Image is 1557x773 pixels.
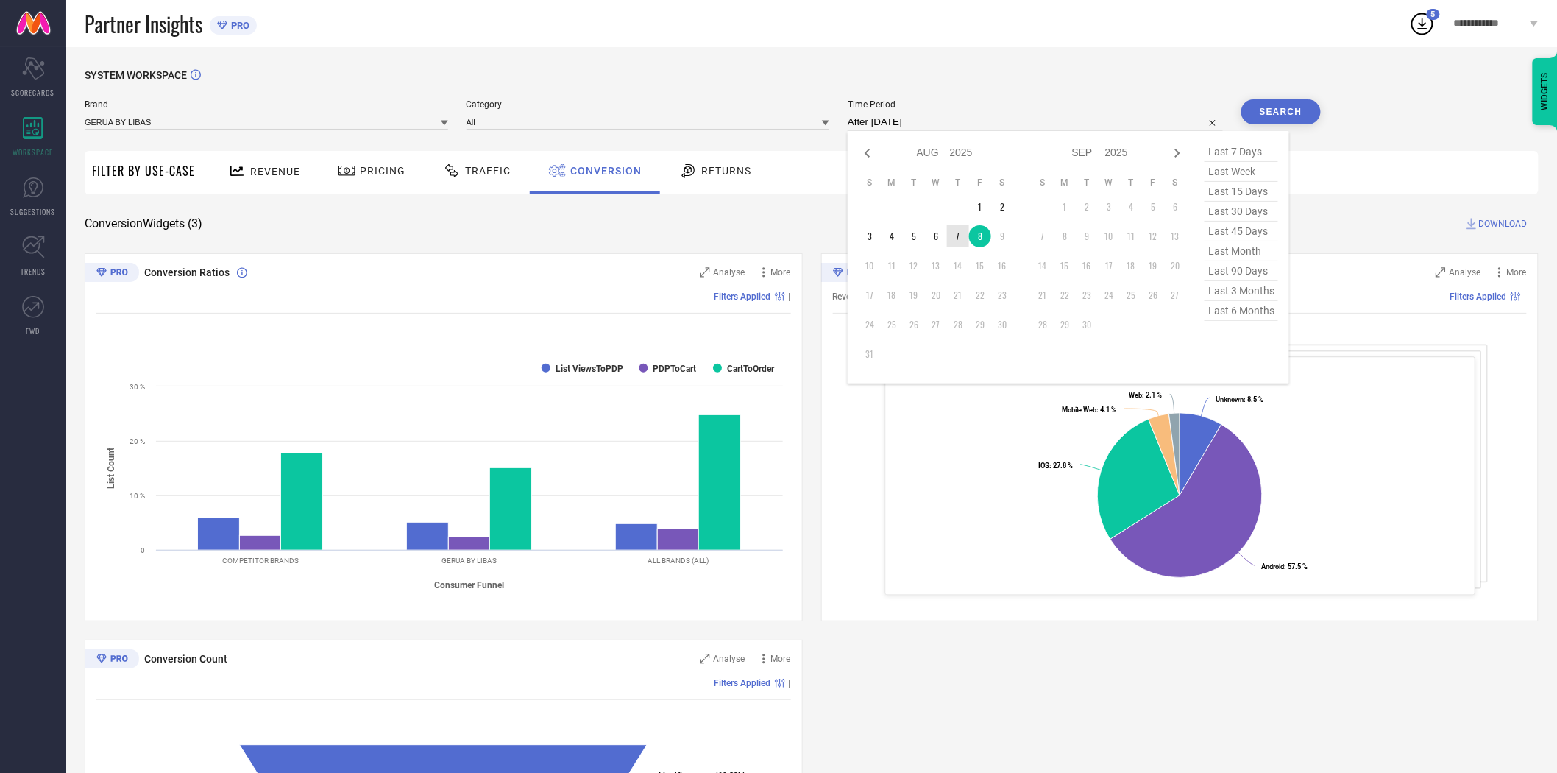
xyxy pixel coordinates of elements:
td: Mon Sep 29 2025 [1054,314,1076,336]
td: Tue Sep 16 2025 [1076,255,1098,277]
span: Filters Applied [714,292,771,302]
td: Fri Aug 01 2025 [969,196,991,218]
span: PRO [227,20,249,31]
td: Wed Sep 24 2025 [1098,284,1120,306]
span: last 45 days [1205,222,1278,241]
th: Sunday [859,177,881,188]
th: Tuesday [1076,177,1098,188]
span: last 6 months [1205,301,1278,321]
td: Tue Sep 09 2025 [1076,225,1098,247]
text: ALL BRANDS (ALL) [648,557,709,565]
span: DOWNLOAD [1479,216,1528,231]
td: Sun Aug 10 2025 [859,255,881,277]
span: Analyse [714,654,745,664]
span: last 90 days [1205,261,1278,281]
td: Tue Aug 19 2025 [903,284,925,306]
text: : 4.1 % [1062,406,1116,414]
span: last 7 days [1205,142,1278,162]
td: Sat Sep 20 2025 [1164,255,1186,277]
span: Filter By Use-Case [92,162,195,180]
text: 10 % [130,492,145,500]
td: Tue Sep 30 2025 [1076,314,1098,336]
input: Select time period [848,113,1223,131]
th: Tuesday [903,177,925,188]
span: FWD [26,325,40,336]
div: Premium [85,649,139,671]
td: Fri Aug 29 2025 [969,314,991,336]
td: Tue Sep 02 2025 [1076,196,1098,218]
td: Mon Aug 04 2025 [881,225,903,247]
span: SYSTEM WORKSPACE [85,69,187,81]
td: Mon Sep 01 2025 [1054,196,1076,218]
div: Next month [1168,144,1186,162]
td: Sun Aug 31 2025 [859,343,881,365]
td: Wed Aug 13 2025 [925,255,947,277]
div: Premium [85,263,139,285]
td: Thu Aug 07 2025 [947,225,969,247]
td: Tue Sep 23 2025 [1076,284,1098,306]
text: : 57.5 % [1261,563,1308,571]
span: | [789,678,791,688]
td: Fri Aug 15 2025 [969,255,991,277]
td: Sun Aug 03 2025 [859,225,881,247]
span: 5 [1431,10,1436,19]
td: Sun Aug 17 2025 [859,284,881,306]
td: Mon Aug 25 2025 [881,314,903,336]
td: Fri Aug 22 2025 [969,284,991,306]
tspan: Consumer Funnel [435,580,505,590]
button: Search [1241,99,1321,124]
span: Conversion Count [144,653,227,665]
td: Thu Aug 28 2025 [947,314,969,336]
span: | [1525,292,1527,302]
span: last month [1205,241,1278,261]
span: last week [1205,162,1278,182]
span: Traffic [465,165,511,177]
span: Category [467,99,830,110]
td: Mon Aug 11 2025 [881,255,903,277]
div: Premium [821,263,876,285]
span: Filters Applied [714,678,771,688]
text: : 2.1 % [1129,392,1162,400]
td: Fri Sep 26 2025 [1142,284,1164,306]
span: WORKSPACE [13,147,54,158]
span: Revenue (% share) [833,292,905,302]
span: TRENDS [21,266,46,277]
text: 0 [141,546,145,554]
span: Revenue [250,166,300,177]
span: SUGGESTIONS [11,206,56,217]
span: | [789,292,791,302]
span: More [1507,267,1527,278]
th: Saturday [1164,177,1186,188]
td: Sun Sep 07 2025 [1032,225,1054,247]
td: Thu Sep 11 2025 [1120,225,1142,247]
span: Brand [85,99,448,110]
td: Wed Aug 06 2025 [925,225,947,247]
td: Sat Aug 02 2025 [991,196,1013,218]
td: Sun Sep 14 2025 [1032,255,1054,277]
td: Thu Aug 14 2025 [947,255,969,277]
th: Thursday [1120,177,1142,188]
td: Fri Sep 19 2025 [1142,255,1164,277]
td: Thu Sep 18 2025 [1120,255,1142,277]
text: 20 % [130,437,145,445]
svg: Zoom [700,654,710,664]
td: Mon Sep 08 2025 [1054,225,1076,247]
td: Tue Aug 12 2025 [903,255,925,277]
td: Tue Aug 05 2025 [903,225,925,247]
span: SCORECARDS [12,87,55,98]
span: Conversion Widgets ( 3 ) [85,216,202,231]
div: Open download list [1409,10,1436,37]
td: Sat Sep 27 2025 [1164,284,1186,306]
td: Sat Aug 23 2025 [991,284,1013,306]
text: 30 % [130,383,145,391]
th: Monday [881,177,903,188]
text: COMPETITOR BRANDS [222,557,299,565]
td: Sat Sep 13 2025 [1164,225,1186,247]
th: Saturday [991,177,1013,188]
text: : 27.8 % [1038,462,1073,470]
th: Wednesday [925,177,947,188]
tspan: List Count [107,448,117,489]
td: Thu Aug 21 2025 [947,284,969,306]
span: Analyse [714,267,745,278]
td: Sat Aug 16 2025 [991,255,1013,277]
